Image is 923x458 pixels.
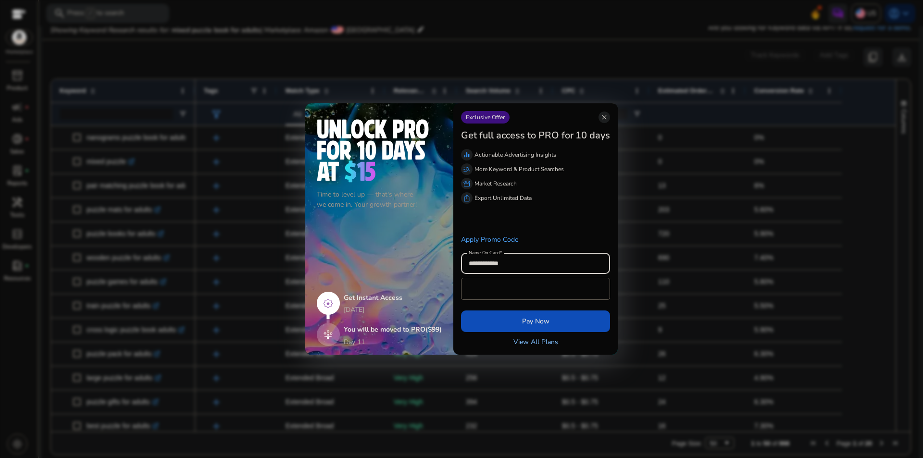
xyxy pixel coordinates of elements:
a: View All Plans [513,337,558,347]
p: Market Research [474,179,517,188]
p: Actionable Advertising Insights [474,150,556,159]
p: Day 11 [344,337,365,347]
p: [DATE] [344,305,442,315]
h3: Get full access to PRO for [461,130,574,141]
span: equalizer [463,151,471,159]
span: storefront [463,180,471,187]
h3: 10 days [575,130,610,141]
h5: Get Instant Access [344,294,442,302]
span: ios_share [463,194,471,202]
h5: You will be moved to PRO [344,326,442,334]
mat-label: Name On Card [469,249,499,256]
button: Pay Now [461,310,610,332]
p: Export Unlimited Data [474,194,532,202]
p: Time to level up — that's where we come in. Your growth partner! [317,189,442,210]
span: manage_search [463,165,471,173]
a: Apply Promo Code [461,235,518,244]
p: Exclusive Offer [461,111,510,124]
span: ($99) [425,325,442,334]
span: Pay Now [522,316,549,326]
p: More Keyword & Product Searches [474,165,564,173]
iframe: Secure card payment input frame [466,279,605,298]
span: close [600,113,608,121]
